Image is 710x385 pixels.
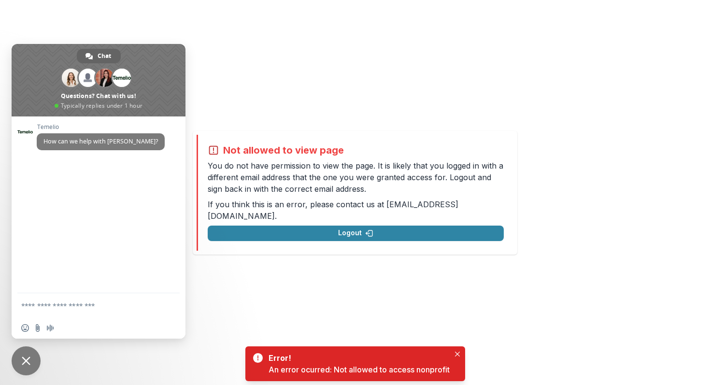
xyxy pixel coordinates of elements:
[208,199,504,222] p: If you think this is an error, please contact us at .
[46,324,54,332] span: Audio message
[43,137,158,145] span: How can we help with [PERSON_NAME]?
[269,352,446,364] div: Error!
[269,364,450,375] div: An error ocurred: Not allowed to access nonprofit
[208,226,504,241] button: Logout
[34,324,42,332] span: Send a file
[21,324,29,332] span: Insert an emoji
[223,144,344,156] h2: Not allowed to view page
[77,49,121,63] a: Chat
[452,348,463,360] button: Close
[208,160,504,195] p: You do not have permission to view the page. It is likely that you logged in with a different ema...
[208,200,458,221] a: [EMAIL_ADDRESS][DOMAIN_NAME]
[37,124,165,130] span: Temelio
[21,293,156,317] textarea: Compose your message...
[98,49,111,63] span: Chat
[12,346,41,375] a: Close chat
